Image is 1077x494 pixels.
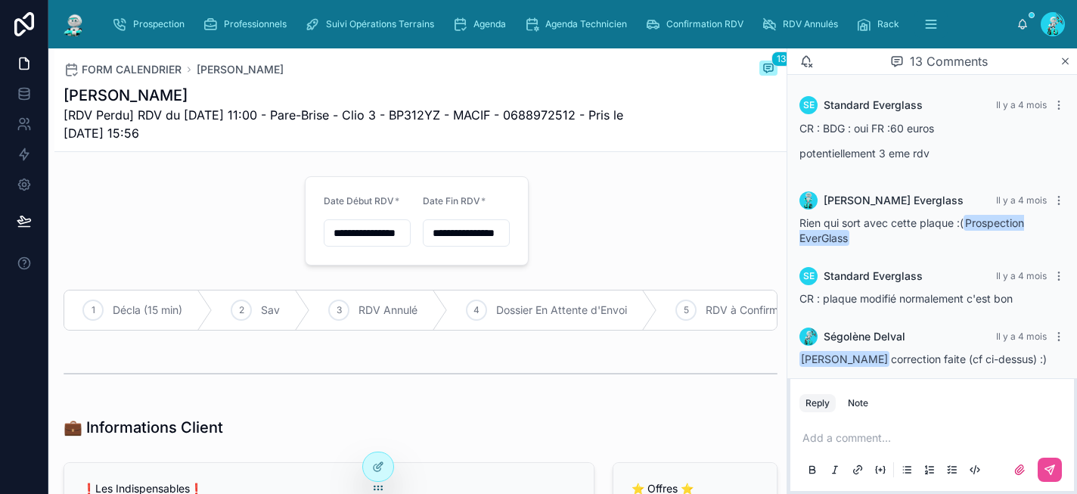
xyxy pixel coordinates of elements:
[803,99,815,111] span: SE
[64,417,223,438] h1: 💼 Informations Client
[684,304,689,316] span: 5
[759,61,777,79] button: 13
[799,351,889,367] span: [PERSON_NAME]
[473,18,506,30] span: Agenda
[706,303,788,318] span: RDV à Confirmer
[300,11,445,38] a: Suivi Opérations Terrains
[261,303,280,318] span: Sav
[82,62,182,77] span: FORM CALENDRIER
[496,303,627,318] span: Dossier En Attente d'Envoi
[448,11,517,38] a: Agenda
[473,304,480,316] span: 4
[799,216,1024,244] span: Rien qui sort avec cette plaque :(
[64,62,182,77] a: FORM CALENDRIER
[824,98,923,113] span: Standard Everglass
[197,62,284,77] a: [PERSON_NAME]
[824,193,964,208] span: [PERSON_NAME] Everglass
[910,52,988,70] span: 13 Comments
[92,304,95,316] span: 1
[198,11,297,38] a: Professionnels
[783,18,838,30] span: RDV Annulés
[824,269,923,284] span: Standard Everglass
[666,18,743,30] span: Confirmation RDV
[423,195,480,207] span: Date Fin RDV
[239,304,244,316] span: 2
[133,18,185,30] span: Prospection
[848,397,868,409] div: Note
[799,292,1013,305] span: CR : plaque modifié normalement c'est bon
[224,18,287,30] span: Professionnels
[337,304,342,316] span: 3
[996,270,1047,281] span: Il y a 4 mois
[641,11,754,38] a: Confirmation RDV
[799,353,1047,365] span: correction faite (cf ci-dessus) :)
[799,215,1024,246] span: Prospection EverGlass
[852,11,910,38] a: Rack
[996,99,1047,110] span: Il y a 4 mois
[64,85,664,106] h1: [PERSON_NAME]
[61,12,88,36] img: App logo
[107,11,195,38] a: Prospection
[520,11,638,38] a: Agenda Technicien
[996,331,1047,342] span: Il y a 4 mois
[358,303,417,318] span: RDV Annulé
[799,145,1065,161] p: potentiellement 3 eme rdv
[324,195,394,207] span: Date Début RDV
[803,270,815,282] span: SE
[877,18,899,30] span: Rack
[799,120,1065,136] p: CR : BDG : oui FR :60 euros
[771,51,791,67] span: 13
[113,303,182,318] span: Décla (15 min)
[64,106,664,142] span: [RDV Perdu] RDV du [DATE] 11:00 - Pare-Brise - Clio 3 - BP312YZ - MACIF - 0688972512 - Pris le [D...
[326,18,434,30] span: Suivi Opérations Terrains
[799,394,836,412] button: Reply
[545,18,627,30] span: Agenda Technicien
[996,194,1047,206] span: Il y a 4 mois
[757,11,849,38] a: RDV Annulés
[100,8,1016,41] div: scrollable content
[824,329,905,344] span: Ségolène Delval
[842,394,874,412] button: Note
